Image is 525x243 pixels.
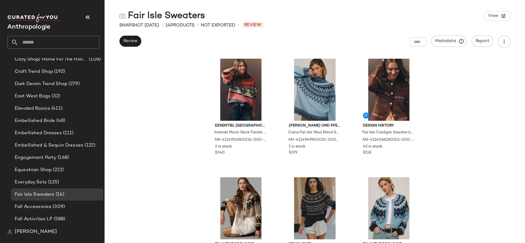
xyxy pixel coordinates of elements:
span: AN-4114949900015-000-049 [288,137,340,143]
div: Products [165,22,194,29]
button: View [484,11,510,21]
span: $340 [215,150,225,156]
span: Report [475,39,489,44]
button: Metadata [431,36,467,47]
span: Review [242,22,264,28]
img: 4114066280101_029_b [358,59,420,121]
span: AN-4114066280101-000-029 [362,137,414,143]
span: 2 in stock [215,144,232,150]
span: • [197,22,198,29]
span: [PERSON_NAME] und Pferdgarten [289,123,341,129]
img: 103066130_029_b [210,177,272,239]
span: 14 [165,23,170,28]
span: East West Bags [15,93,50,100]
span: Embellished Dresses [15,130,62,137]
img: 4114949900015_049_b [284,59,346,121]
span: (279) [67,80,80,88]
span: Fair Isle Cardigan Sweater by Design History in Brown, Women's, Size: Small, Polyester/Nylon/Acry... [362,130,414,135]
span: Dark Denim Trend Shop [15,80,67,88]
span: Design History [363,123,415,129]
img: 103066130_049_b [358,177,420,239]
span: (122) [83,142,95,149]
span: Not Exported [201,22,235,29]
div: Fair Isle Sweaters [119,10,205,22]
span: $118 [363,150,371,156]
span: • [161,22,163,29]
span: Embellished & Sequin Dresses [15,142,83,149]
span: 1 in stock [289,144,305,150]
span: (48) [55,117,65,124]
span: (108) [88,56,101,63]
button: Report [471,36,493,47]
span: [PERSON_NAME] [15,228,57,236]
span: Current Company Name [7,24,50,30]
span: Ciana Fair Isle Wool Blend Sweater by [PERSON_NAME] und Pferdgarten in Blue, Women's, Size: XL, W... [288,130,340,135]
span: (135) [47,179,59,186]
span: (14) [54,191,65,198]
span: Equestrian Shop [15,167,52,174]
span: Cozy Shop/ Home For The Holidays [15,56,88,63]
span: Snapshot [DATE] [119,22,159,29]
img: 4277231270025_001_b [284,177,346,239]
span: Embellished Bride [15,117,55,124]
span: Craft Trend Shop [15,68,53,75]
span: • [238,22,239,29]
span: (309) [51,203,65,210]
span: (588) [53,216,66,223]
span: (192) [53,68,65,75]
span: View [488,14,498,18]
img: svg%3e [7,229,12,234]
span: Fair Isle Sweaters [15,191,54,198]
span: (32) [50,93,60,100]
span: (111) [62,130,74,137]
span: Metadata [435,38,463,44]
span: AN-4114956380016-000-000 [214,137,266,143]
span: 42 in stock [363,144,382,150]
span: Review [123,39,137,44]
span: Elevated Basics [15,105,50,112]
img: svg%3e [119,13,125,19]
span: Engagement Party [15,154,56,161]
span: Irelando Mock-Neck Fairisle Sweater by Essentiel Antwerp, Women's, Size: XS, Polyester/Wool/Acryl... [214,130,266,135]
span: (168) [56,154,69,161]
span: (222) [52,167,64,174]
button: Review [119,36,141,47]
img: 4114956380016_000_b [210,59,272,121]
span: Essentiel [GEOGRAPHIC_DATA] [215,123,267,129]
span: Everyday Sets [15,179,47,186]
img: cfy_white_logo.C9jOOHJF.svg [7,14,60,22]
span: Fall Accessories [15,203,51,210]
span: $379 [289,150,297,156]
span: Fall Activities LP [15,216,53,223]
span: (411) [50,105,62,112]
